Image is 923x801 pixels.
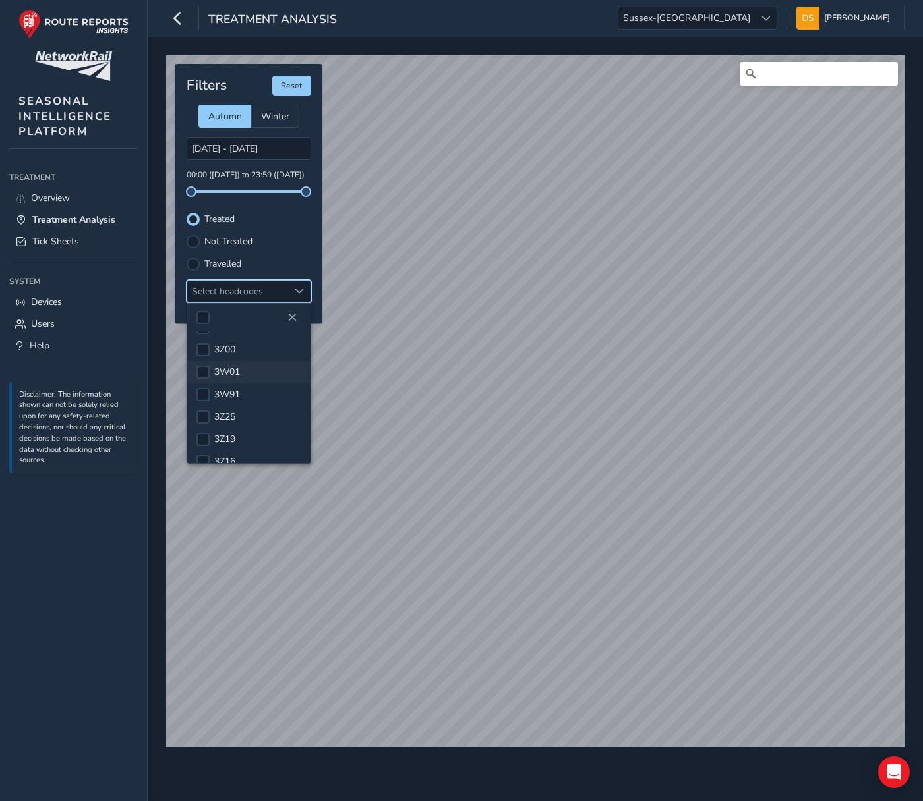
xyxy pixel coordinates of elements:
label: Treated [204,215,235,224]
span: Winter [261,110,289,123]
input: Search [740,62,898,86]
div: Autumn [198,105,251,128]
div: Winter [251,105,299,128]
span: Treatment Analysis [208,11,337,30]
a: Users [9,313,138,335]
img: diamond-layout [796,7,819,30]
span: 3Z19 [214,433,235,445]
div: Select headcodes [187,281,289,302]
label: Travelled [204,260,241,269]
span: 3Z00 [214,343,235,356]
span: Treatment Analysis [32,213,115,226]
p: Disclaimer: The information shown can not be solely relied upon for any safety-related decisions,... [19,389,131,467]
span: [PERSON_NAME] [824,7,890,30]
span: 3W91 [214,388,240,400]
a: Devices [9,291,138,313]
span: Help [30,339,49,352]
p: 00:00 ([DATE]) to 23:59 ([DATE]) [187,169,311,181]
a: Tick Sheets [9,231,138,252]
div: Treatment [9,167,138,187]
span: Sussex-[GEOGRAPHIC_DATA] [618,7,755,29]
span: Devices [31,296,62,308]
label: Not Treated [204,237,253,246]
h4: Filters [187,77,227,94]
span: 3Z25 [214,410,235,423]
img: customer logo [35,51,112,81]
a: Help [9,335,138,356]
canvas: Map [166,55,905,747]
div: System [9,271,138,291]
a: Overview [9,187,138,209]
button: Close [283,308,301,327]
span: Autumn [208,110,242,123]
a: Treatment Analysis [9,209,138,231]
span: Tick Sheets [32,235,79,248]
span: Users [31,318,55,330]
button: Reset [272,76,311,96]
span: 3Z16 [214,455,235,468]
div: Open Intercom Messenger [878,756,910,788]
button: [PERSON_NAME] [796,7,895,30]
span: Overview [31,192,70,204]
span: SEASONAL INTELLIGENCE PLATFORM [18,94,111,139]
img: rr logo [18,9,129,39]
span: 3W01 [214,366,240,378]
